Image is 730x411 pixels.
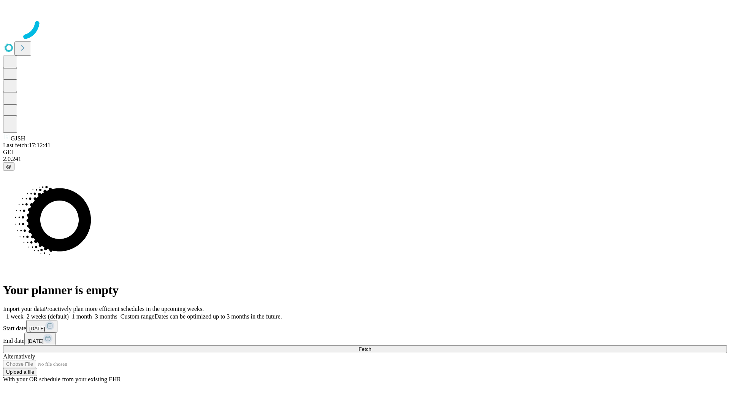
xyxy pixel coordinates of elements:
[3,376,121,382] span: With your OR schedule from your existing EHR
[3,162,14,170] button: @
[3,142,51,148] span: Last fetch: 17:12:41
[3,353,35,360] span: Alternatively
[3,283,727,297] h1: Your planner is empty
[3,320,727,333] div: Start date
[3,306,44,312] span: Import your data
[44,306,204,312] span: Proactively plan more efficient schedules in the upcoming weeks.
[3,345,727,353] button: Fetch
[6,164,11,169] span: @
[121,313,154,320] span: Custom range
[24,333,56,345] button: [DATE]
[3,156,727,162] div: 2.0.241
[27,338,43,344] span: [DATE]
[3,149,727,156] div: GEI
[359,346,371,352] span: Fetch
[26,320,57,333] button: [DATE]
[95,313,117,320] span: 3 months
[3,333,727,345] div: End date
[3,368,37,376] button: Upload a file
[27,313,69,320] span: 2 weeks (default)
[11,135,25,142] span: GJSH
[154,313,282,320] span: Dates can be optimized up to 3 months in the future.
[29,326,45,331] span: [DATE]
[6,313,24,320] span: 1 week
[72,313,92,320] span: 1 month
